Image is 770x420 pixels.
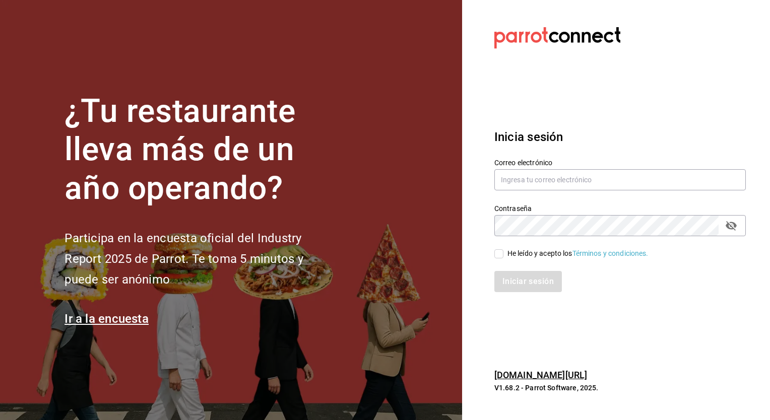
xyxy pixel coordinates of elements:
h2: Participa en la encuesta oficial del Industry Report 2025 de Parrot. Te toma 5 minutos y puede se... [65,228,337,290]
label: Correo electrónico [494,159,746,166]
h1: ¿Tu restaurante lleva más de un año operando? [65,92,337,208]
a: Ir a la encuesta [65,312,149,326]
button: passwordField [723,217,740,234]
div: He leído y acepto los [507,248,649,259]
h3: Inicia sesión [494,128,746,146]
p: V1.68.2 - Parrot Software, 2025. [494,383,746,393]
label: Contraseña [494,204,746,212]
a: Términos y condiciones. [572,249,649,257]
input: Ingresa tu correo electrónico [494,169,746,190]
a: [DOMAIN_NAME][URL] [494,370,587,380]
